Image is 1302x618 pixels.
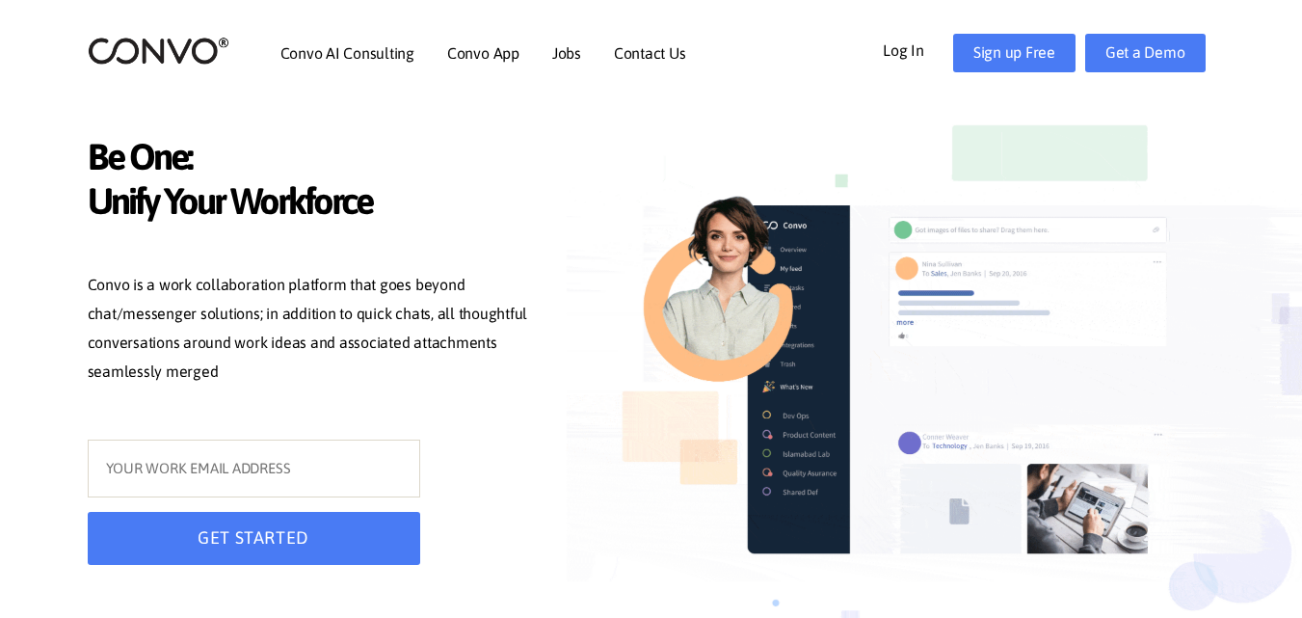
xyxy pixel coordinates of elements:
[88,440,420,497] input: YOUR WORK EMAIL ADDRESS
[88,36,229,66] img: logo_2.png
[552,45,581,61] a: Jobs
[88,135,541,184] span: Be One:
[88,512,420,565] button: GET STARTED
[614,45,686,61] a: Contact Us
[883,34,953,65] a: Log In
[953,34,1076,72] a: Sign up Free
[1085,34,1206,72] a: Get a Demo
[88,179,541,228] span: Unify Your Workforce
[447,45,519,61] a: Convo App
[280,45,414,61] a: Convo AI Consulting
[88,271,541,390] p: Convo is a work collaboration platform that goes beyond chat/messenger solutions; in addition to ...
